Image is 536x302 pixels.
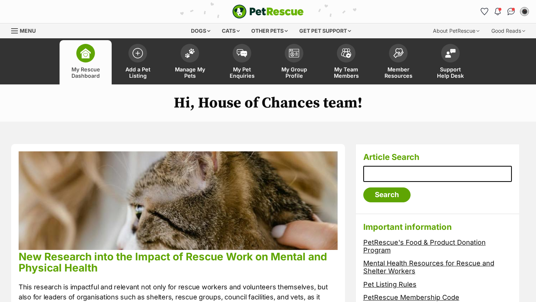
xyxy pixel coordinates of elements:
[495,8,501,15] img: notifications-46538b983faf8c2785f20acdc204bb7945ddae34d4c08c2a6579f10ce5e182be.svg
[185,48,195,58] img: manage-my-pets-icon-02211641906a0b7f246fdf0571729dbe1e7629f14944591b6c1af311fb30b64b.svg
[341,48,351,58] img: team-members-icon-5396bd8760b3fe7c0b43da4ab00e1e3bb1a5d9ba89233759b79545d2d3fc5d0d.svg
[329,66,363,79] span: My Team Members
[363,293,459,301] a: PetRescue Membership Code
[363,280,417,288] a: Pet Listing Rules
[492,6,504,17] button: Notifications
[20,28,36,34] span: Menu
[519,6,530,17] button: My account
[294,23,356,38] div: Get pet support
[363,259,494,275] a: Mental Health Resources for Rescue and Shelter Workers
[19,250,327,274] a: New Research into the Impact of Rescue Work on Mental and Physical Health
[478,6,530,17] ul: Account quick links
[19,151,338,250] img: phpu68lcuz3p4idnkqkn.jpg
[186,23,216,38] div: Dogs
[434,66,467,79] span: Support Help Desk
[478,6,490,17] a: Favourites
[112,40,164,84] a: Add a Pet Listing
[428,23,485,38] div: About PetRescue
[363,238,486,254] a: PetRescue's Food & Product Donation Program
[363,222,512,232] h3: Important information
[246,23,293,38] div: Other pets
[363,152,512,162] h3: Article Search
[445,49,456,58] img: help-desk-icon-fdf02630f3aa405de69fd3d07c3f3aa587a6932b1a1747fa1d2bba05be0121f9.svg
[382,66,415,79] span: Member Resources
[521,8,528,15] img: Lauren O'Grady profile pic
[289,49,299,58] img: group-profile-icon-3fa3cf56718a62981997c0bc7e787c4b2cf8bcc04b72c1350f741eb67cf2f40e.svg
[11,23,41,37] a: Menu
[507,8,515,15] img: chat-41dd97257d64d25036548639549fe6c8038ab92f7586957e7f3b1b290dea8141.svg
[363,187,411,202] input: Search
[277,66,311,79] span: My Group Profile
[164,40,216,84] a: Manage My Pets
[320,40,372,84] a: My Team Members
[232,4,304,19] a: PetRescue
[393,48,403,58] img: member-resources-icon-8e73f808a243e03378d46382f2149f9095a855e16c252ad45f914b54edf8863c.svg
[80,48,91,58] img: dashboard-icon-eb2f2d2d3e046f16d808141f083e7271f6b2e854fb5c12c21221c1fb7104beca.svg
[237,49,247,57] img: pet-enquiries-icon-7e3ad2cf08bfb03b45e93fb7055b45f3efa6380592205ae92323e6603595dc1f.svg
[216,40,268,84] a: My Pet Enquiries
[268,40,320,84] a: My Group Profile
[232,4,304,19] img: logo-e224e6f780fb5917bec1dbf3a21bbac754714ae5b6737aabdf751b685950b380.svg
[173,66,207,79] span: Manage My Pets
[486,23,530,38] div: Good Reads
[505,6,517,17] a: Conversations
[60,40,112,84] a: My Rescue Dashboard
[69,66,102,79] span: My Rescue Dashboard
[133,48,143,58] img: add-pet-listing-icon-0afa8454b4691262ce3f59096e99ab1cd57d4a30225e0717b998d2c9b9846f56.svg
[225,66,259,79] span: My Pet Enquiries
[217,23,245,38] div: Cats
[121,66,154,79] span: Add a Pet Listing
[424,40,476,84] a: Support Help Desk
[372,40,424,84] a: Member Resources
